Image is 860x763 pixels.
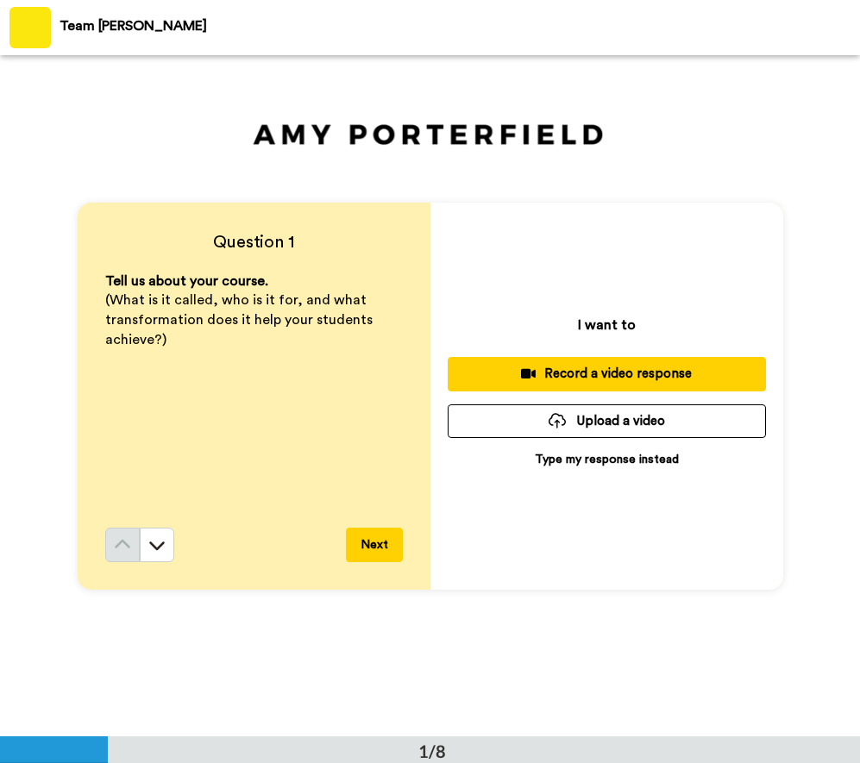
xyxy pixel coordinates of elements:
button: Record a video response [448,357,766,391]
img: Profile Image [9,7,51,48]
span: Tell us about your course. [105,274,268,288]
p: Type my response instead [535,451,679,468]
div: Record a video response [461,365,752,383]
button: Upload a video [448,404,766,438]
p: I want to [578,315,636,335]
button: Next [346,528,403,562]
span: (What is it called, who is it for, and what transformation does it help your students achieve?) [105,293,376,347]
div: Team [PERSON_NAME] [60,18,859,34]
h4: Question 1 [105,230,403,254]
div: 1/8 [391,739,474,763]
